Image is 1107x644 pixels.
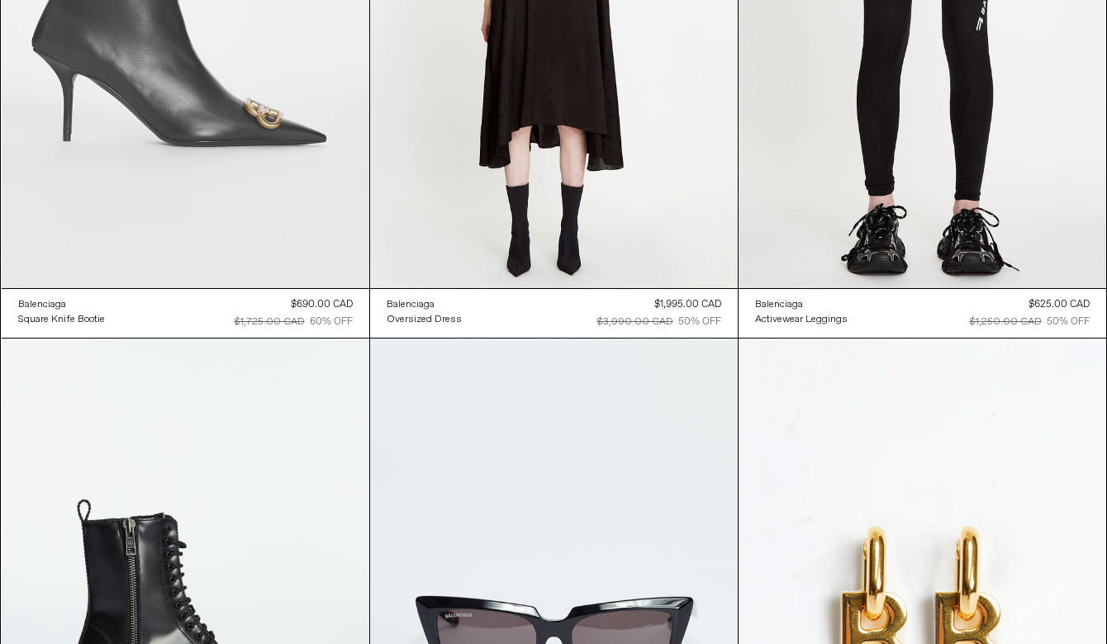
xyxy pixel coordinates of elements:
div: $1,995.00 CAD [654,297,721,312]
div: Balenciaga [755,298,803,312]
a: Square Knife Bootie [18,312,105,327]
a: Activewear Leggings [755,312,848,327]
a: Balenciaga [387,297,462,312]
div: Activewear Leggings [755,313,848,327]
div: $690.00 CAD [291,297,353,312]
div: 50% OFF [678,315,721,329]
div: Balenciaga [18,298,66,312]
div: $1,250.00 CAD [970,315,1042,329]
a: Balenciaga [18,297,105,312]
div: 60% OFF [310,315,353,329]
a: Balenciaga [755,297,848,312]
div: $625.00 CAD [1029,297,1090,312]
div: Square Knife Bootie [18,313,105,327]
div: Oversized Dress [387,313,462,327]
a: Oversized Dress [387,312,462,327]
div: 50% OFF [1047,315,1090,329]
div: $3,990.00 CAD [597,315,673,329]
div: $1,725.00 CAD [235,315,305,329]
div: Balenciaga [387,298,435,312]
